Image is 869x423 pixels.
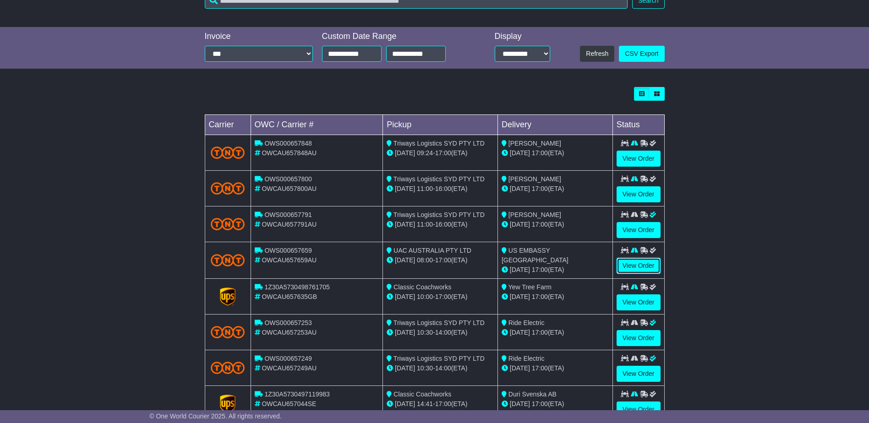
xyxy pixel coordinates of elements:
span: UAC AUSTRALIA PTY LTD [394,247,471,254]
span: [DATE] [510,221,530,228]
span: [DATE] [510,185,530,192]
div: (ETA) [502,220,609,229]
span: OWCAU657044SE [262,400,316,407]
span: OWCAU657659AU [262,256,317,264]
span: 17:00 [532,400,548,407]
div: Display [495,32,550,42]
div: - (ETA) [387,328,494,337]
span: Ride Electric [508,319,545,326]
div: Invoice [205,32,313,42]
td: Delivery [497,115,612,135]
td: Carrier [205,115,251,135]
a: View Order [617,330,661,346]
div: - (ETA) [387,220,494,229]
a: CSV Export [619,46,664,62]
span: Duri Svenska AB [508,390,557,398]
span: 17:00 [532,266,548,273]
span: [PERSON_NAME] [508,140,561,147]
a: View Order [617,294,661,310]
img: TNT_Domestic.png [211,362,245,374]
span: 17:00 [532,293,548,300]
div: - (ETA) [387,292,494,302]
span: 08:00 [417,256,433,264]
span: OWS000657659 [264,247,312,254]
span: OWCAU657253AU [262,329,317,336]
span: 11:00 [417,185,433,192]
span: 14:41 [417,400,433,407]
span: 16:00 [435,221,451,228]
span: Triways Logistics SYD PTY LTD [394,211,485,218]
span: OWS000657791 [264,211,312,218]
td: Pickup [383,115,498,135]
span: 17:00 [532,185,548,192]
span: OWS000657800 [264,175,312,183]
span: 17:00 [532,329,548,336]
span: [DATE] [395,400,415,407]
div: (ETA) [502,399,609,409]
span: 17:00 [532,149,548,157]
span: 10:00 [417,293,433,300]
span: 10:30 [417,329,433,336]
div: - (ETA) [387,363,494,373]
span: Yew Tree Farm [508,283,552,291]
span: OWCAU657635GB [262,293,317,300]
span: [DATE] [510,329,530,336]
img: GetCarrierServiceLogo [220,395,235,413]
div: Custom Date Range [322,32,469,42]
a: View Order [617,258,661,274]
span: Classic Coachworks [394,283,451,291]
span: [DATE] [395,329,415,336]
span: 09:24 [417,149,433,157]
div: - (ETA) [387,399,494,409]
span: [DATE] [395,185,415,192]
span: [DATE] [510,293,530,300]
span: OWCAU657800AU [262,185,317,192]
span: [PERSON_NAME] [508,175,561,183]
div: - (ETA) [387,184,494,194]
span: Triways Logistics SYD PTY LTD [394,175,485,183]
span: Classic Coachworks [394,390,451,398]
div: (ETA) [502,328,609,337]
img: TNT_Domestic.png [211,182,245,195]
span: 17:00 [532,221,548,228]
td: OWC / Carrier # [251,115,383,135]
a: View Order [617,401,661,418]
td: Status [612,115,664,135]
a: View Order [617,366,661,382]
span: [DATE] [395,293,415,300]
span: [DATE] [510,266,530,273]
span: 16:00 [435,185,451,192]
div: - (ETA) [387,148,494,158]
a: View Order [617,186,661,202]
span: 10:30 [417,364,433,372]
span: OWS000657848 [264,140,312,147]
span: [DATE] [510,364,530,372]
span: 1Z30A5730497119983 [264,390,329,398]
span: [PERSON_NAME] [508,211,561,218]
span: 17:00 [435,149,451,157]
div: (ETA) [502,265,609,275]
span: [DATE] [395,221,415,228]
a: View Order [617,151,661,167]
span: 17:00 [435,293,451,300]
img: GetCarrierServiceLogo [220,287,235,306]
span: US EMBASSY [GEOGRAPHIC_DATA] [502,247,568,264]
img: TNT_Domestic.png [211,254,245,266]
span: OWCAU657249AU [262,364,317,372]
div: (ETA) [502,292,609,302]
span: 17:00 [435,400,451,407]
span: 1Z30A5730498761705 [264,283,329,291]
span: OWCAU657848AU [262,149,317,157]
img: TNT_Domestic.png [211,326,245,338]
span: [DATE] [395,256,415,264]
span: OWCAU657791AU [262,221,317,228]
span: © One World Courier 2025. All rights reserved. [149,412,282,420]
div: (ETA) [502,363,609,373]
div: - (ETA) [387,255,494,265]
span: 17:00 [532,364,548,372]
span: 17:00 [435,256,451,264]
span: [DATE] [395,364,415,372]
a: View Order [617,222,661,238]
span: Triways Logistics SYD PTY LTD [394,140,485,147]
span: [DATE] [510,400,530,407]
